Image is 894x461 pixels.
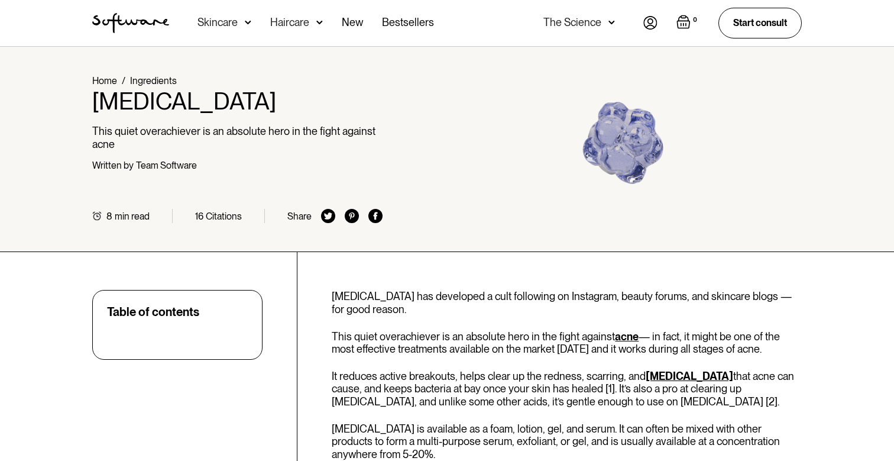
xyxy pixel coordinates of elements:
[92,75,117,86] a: Home
[92,13,169,33] img: Software Logo
[332,423,802,461] p: [MEDICAL_DATA] is available as a foam, lotion, gel, and serum. It can often be mixed with other p...
[615,330,639,343] a: acne
[270,17,309,28] div: Haircare
[92,87,383,115] h1: [MEDICAL_DATA]
[345,209,359,223] img: pinterest icon
[115,211,150,222] div: min read
[122,75,125,86] div: /
[197,17,238,28] div: Skincare
[608,17,615,28] img: arrow down
[332,290,802,315] p: [MEDICAL_DATA] has developed a cult following on Instagram, beauty forums, and skincare blogs — f...
[92,160,134,171] div: Written by
[646,370,733,382] a: [MEDICAL_DATA]
[332,370,802,408] p: It reduces active breakouts, helps clear up the redness, scarring, and that acne can cause, and k...
[245,17,251,28] img: arrow down
[691,15,699,25] div: 0
[718,8,802,38] a: Start consult
[206,211,242,222] div: Citations
[106,211,112,222] div: 8
[321,209,335,223] img: twitter icon
[368,209,383,223] img: facebook icon
[130,75,177,86] a: Ingredients
[107,305,199,319] div: Table of contents
[332,330,802,356] p: This quiet overachiever is an absolute hero in the fight against — in fact, it might be one of th...
[92,125,383,150] p: This quiet overachiever is an absolute hero in the fight against acne
[136,160,197,171] div: Team Software
[543,17,601,28] div: The Science
[676,15,699,31] a: Open cart
[316,17,323,28] img: arrow down
[195,211,203,222] div: 16
[287,211,312,222] div: Share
